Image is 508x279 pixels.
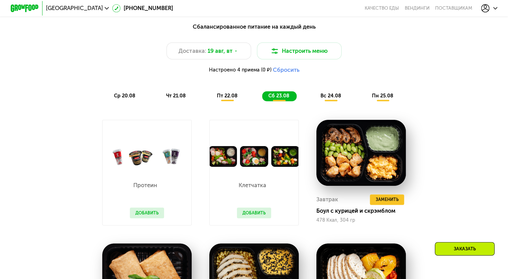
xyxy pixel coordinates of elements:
[405,6,430,11] a: Вендинги
[130,208,164,218] button: Добавить
[268,93,289,99] span: сб 23.08
[237,208,271,218] button: Добавить
[316,194,338,205] div: Завтрак
[114,93,135,99] span: ср 20.08
[375,196,398,203] span: Заменить
[217,93,238,99] span: пт 22.08
[130,183,161,188] p: Протеин
[237,183,268,188] p: Клетчатка
[257,42,342,59] button: Настроить меню
[46,6,103,11] span: [GEOGRAPHIC_DATA]
[45,22,463,31] div: Сбалансированное питание на каждый день
[372,93,393,99] span: пн 25.08
[316,218,406,223] div: 478 Ккал, 304 гр
[435,242,495,256] div: Заказать
[316,208,411,214] div: Боул с курицей и скрэмблом
[370,194,404,205] button: Заменить
[365,6,399,11] a: Качество еды
[435,6,472,11] div: поставщикам
[166,93,186,99] span: чт 21.08
[112,4,173,13] a: [PHONE_NUMBER]
[272,67,299,74] button: Сбросить
[179,47,206,56] span: Доставка:
[207,47,232,56] span: 19 авг, вт
[320,93,341,99] span: вс 24.08
[209,68,271,73] span: Настроено 4 приема (0 ₽)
